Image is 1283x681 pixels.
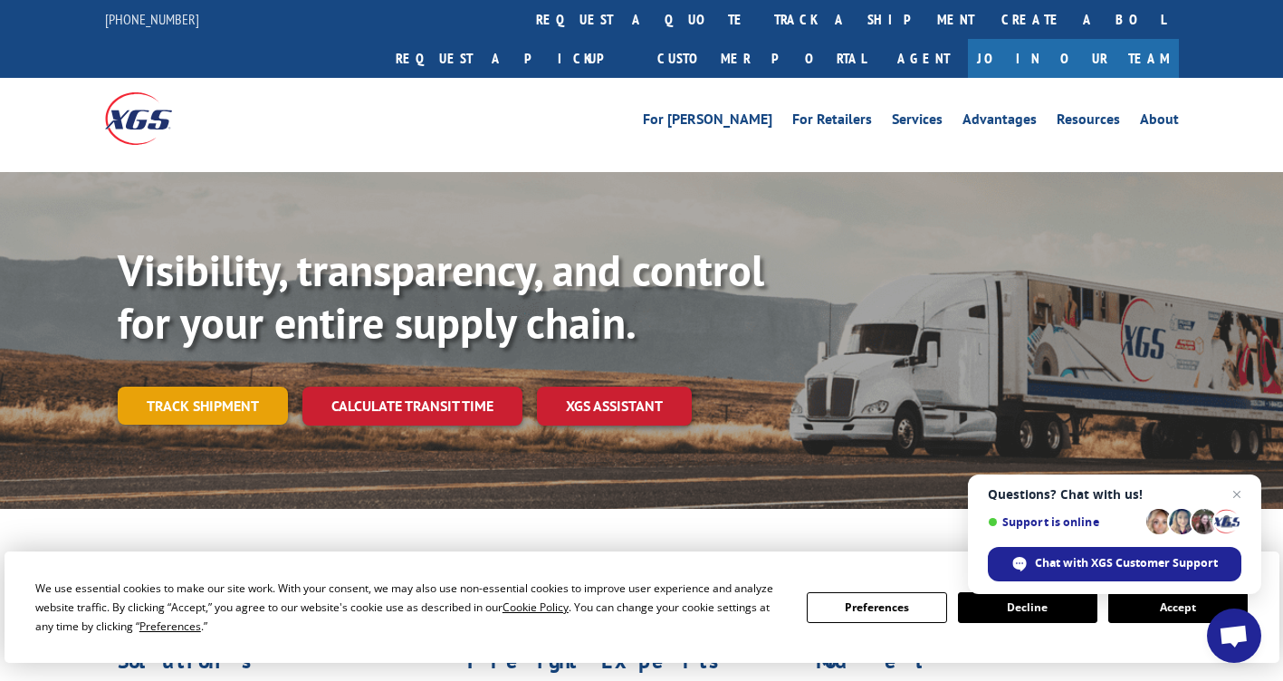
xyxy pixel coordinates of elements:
a: Agent [879,39,968,78]
span: Chat with XGS Customer Support [988,547,1241,581]
a: Join Our Team [968,39,1179,78]
span: Support is online [988,515,1140,529]
a: Customer Portal [644,39,879,78]
a: About [1140,112,1179,132]
a: Request a pickup [382,39,644,78]
a: For Retailers [792,112,872,132]
a: Resources [1057,112,1120,132]
div: We use essential cookies to make our site work. With your consent, we may also use non-essential ... [35,579,785,636]
button: Decline [958,592,1097,623]
a: Advantages [962,112,1037,132]
a: XGS ASSISTANT [537,387,692,426]
button: Accept [1108,592,1248,623]
b: Visibility, transparency, and control for your entire supply chain. [118,242,764,350]
span: Questions? Chat with us! [988,487,1241,502]
a: Services [892,112,943,132]
a: Calculate transit time [302,387,522,426]
span: Preferences [139,619,201,634]
a: Open chat [1207,609,1261,663]
div: Cookie Consent Prompt [5,552,1279,663]
a: For [PERSON_NAME] [643,112,772,132]
a: [PHONE_NUMBER] [105,10,199,28]
a: Track shipment [118,387,288,425]
button: Preferences [807,592,946,623]
span: Cookie Policy [503,599,569,615]
span: Chat with XGS Customer Support [1035,555,1218,571]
